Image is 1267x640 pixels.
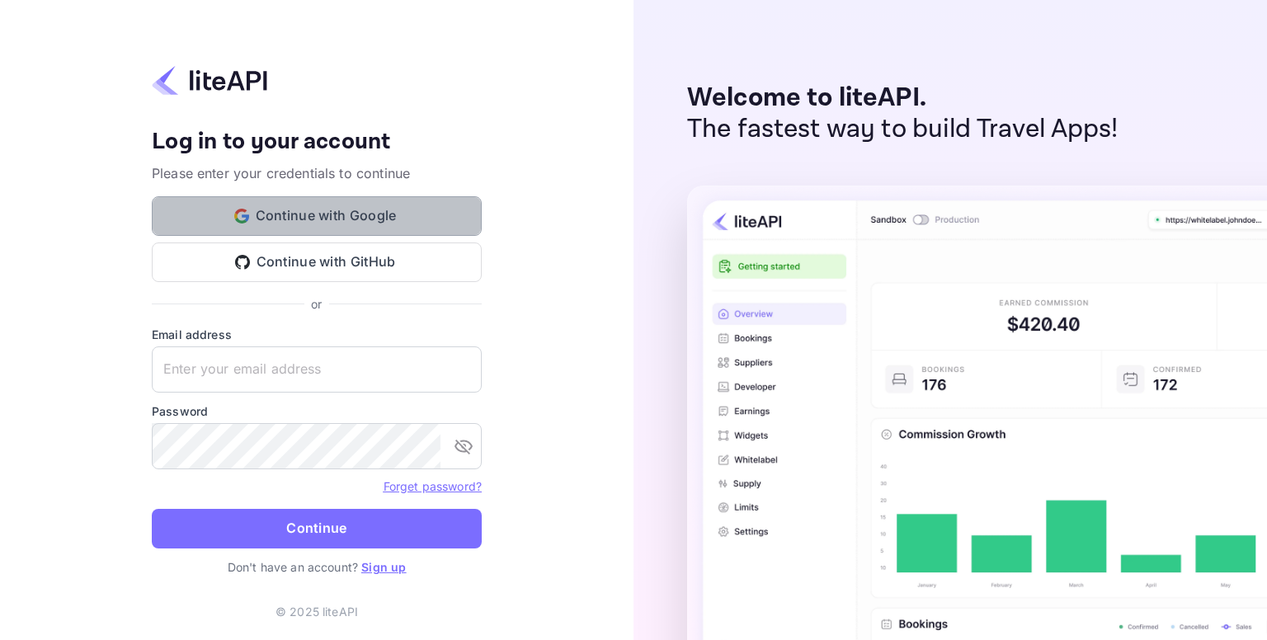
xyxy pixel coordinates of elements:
[361,560,406,574] a: Sign up
[152,558,482,576] p: Don't have an account?
[384,479,482,493] a: Forget password?
[152,509,482,548] button: Continue
[311,295,322,313] p: or
[276,603,358,620] p: © 2025 liteAPI
[152,128,482,157] h4: Log in to your account
[152,163,482,183] p: Please enter your credentials to continue
[152,402,482,420] label: Password
[152,346,482,393] input: Enter your email address
[447,430,480,463] button: toggle password visibility
[687,82,1119,114] p: Welcome to liteAPI.
[152,196,482,236] button: Continue with Google
[687,114,1119,145] p: The fastest way to build Travel Apps!
[384,478,482,494] a: Forget password?
[152,242,482,282] button: Continue with GitHub
[152,326,482,343] label: Email address
[152,64,267,96] img: liteapi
